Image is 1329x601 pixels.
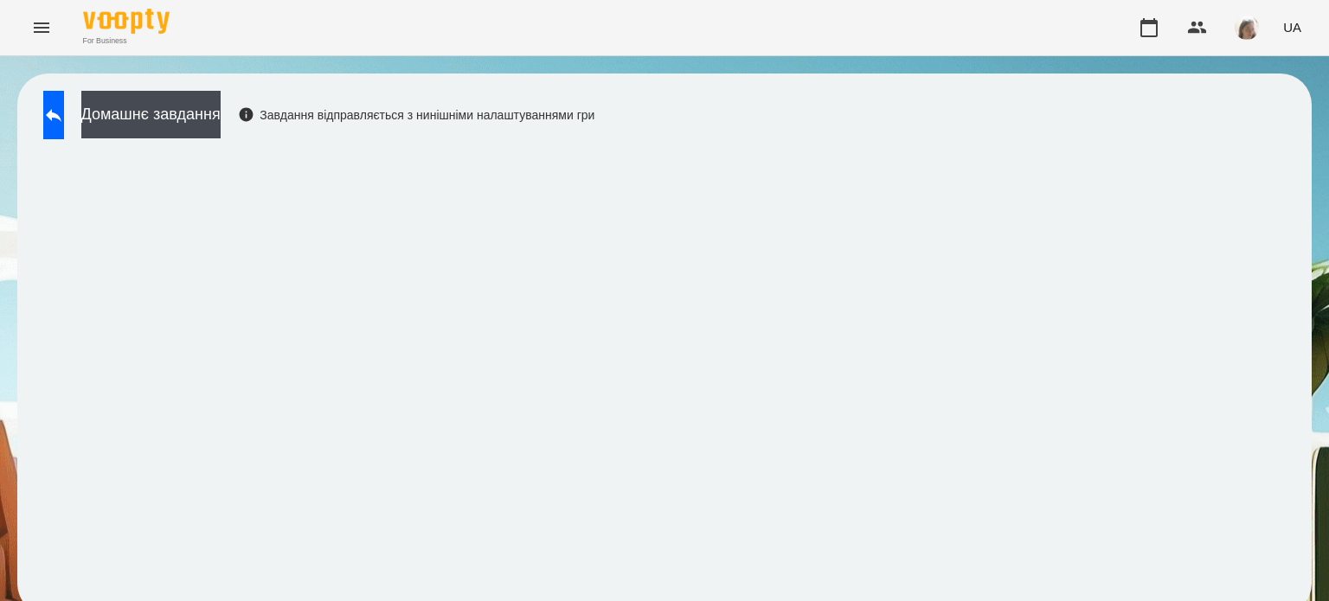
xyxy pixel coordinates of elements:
button: UA [1276,11,1308,43]
img: 4795d6aa07af88b41cce17a01eea78aa.jpg [1235,16,1259,40]
button: Menu [21,7,62,48]
span: For Business [83,35,170,47]
img: Voopty Logo [83,9,170,34]
button: Домашнє завдання [81,91,221,138]
span: UA [1283,18,1301,36]
div: Завдання відправляється з нинішніми налаштуваннями гри [238,106,595,124]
